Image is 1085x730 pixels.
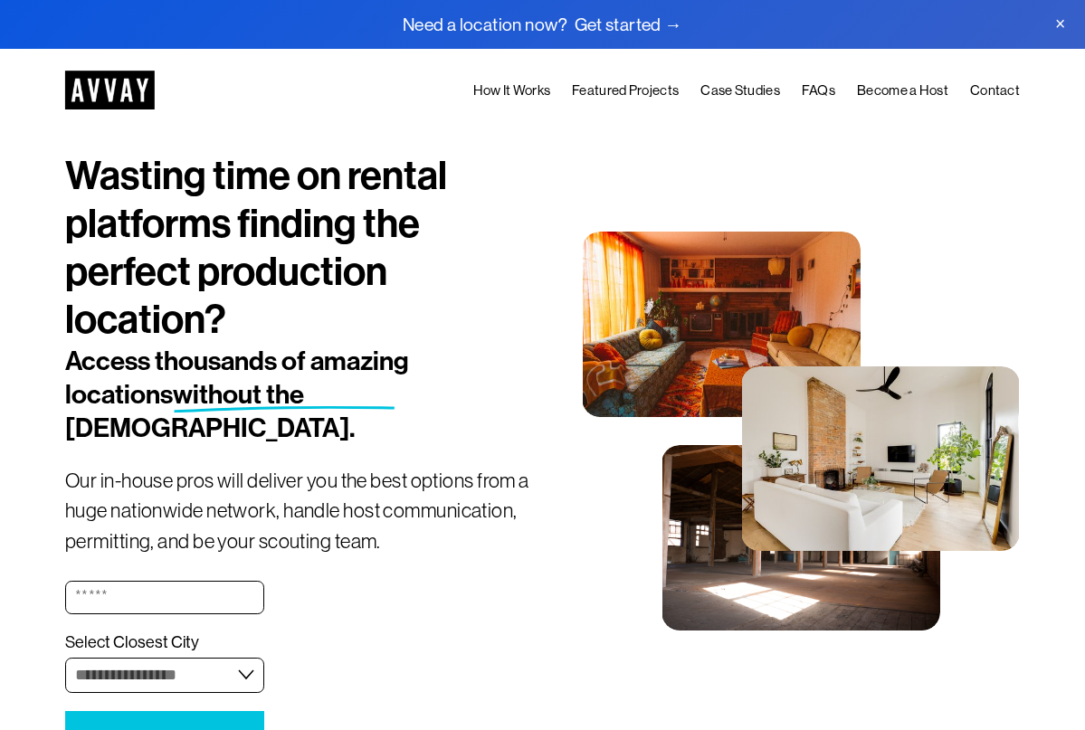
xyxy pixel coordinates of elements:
[65,466,543,556] p: Our in-house pros will deliver you the best options from a huge nationwide network, handle host c...
[65,71,155,109] img: AVVAY - The First Nationwide Location Scouting Co.
[857,79,948,102] a: Become a Host
[65,658,264,693] select: Select Closest City
[802,79,835,102] a: FAQs
[65,345,463,445] h2: Access thousands of amazing locations
[700,79,780,102] a: Case Studies
[970,79,1020,102] a: Contact
[572,79,679,102] a: Featured Projects
[65,153,543,345] h1: Wasting time on rental platforms finding the perfect production location?
[65,379,355,444] span: without the [DEMOGRAPHIC_DATA].
[473,79,551,102] a: How It Works
[65,632,199,653] span: Select Closest City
